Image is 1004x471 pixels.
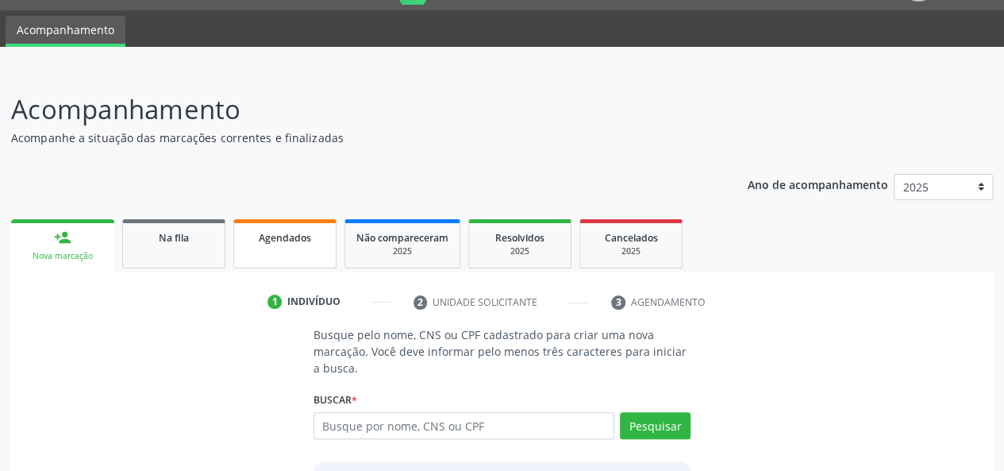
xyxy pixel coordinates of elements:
div: Indivíduo [287,295,340,309]
p: Ano de acompanhamento [748,174,888,194]
button: Pesquisar [620,412,690,439]
span: Resolvidos [495,231,544,245]
label: Buscar [314,388,357,412]
p: Acompanhamento [11,90,698,129]
span: Cancelados [605,231,658,245]
a: Acompanhamento [6,16,125,47]
div: 2025 [591,245,671,257]
div: 2025 [356,245,448,257]
div: 1 [267,295,282,309]
span: Não compareceram [356,231,448,245]
div: person_add [54,229,71,246]
div: 2025 [480,245,560,257]
input: Busque por nome, CNS ou CPF [314,412,615,439]
span: Na fila [159,231,189,245]
span: Agendados [259,231,311,245]
p: Busque pelo nome, CNS ou CPF cadastrado para criar uma nova marcação. Você deve informar pelo men... [314,326,691,376]
p: Acompanhe a situação das marcações correntes e finalizadas [11,129,698,146]
div: Nova marcação [22,250,103,262]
